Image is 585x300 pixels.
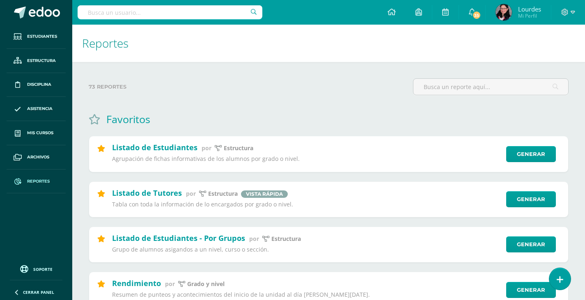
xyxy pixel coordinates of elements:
span: Mis cursos [27,130,53,136]
p: Estructura [208,190,238,197]
img: 5b5dc2834911c0cceae0df2d5a0ff844.png [496,4,512,21]
a: Generar [506,191,556,207]
h1: Favoritos [106,112,150,126]
h2: Listado de Estudiantes - Por Grupos [112,233,245,243]
span: Soporte [33,266,53,272]
span: Cerrar panel [23,289,54,295]
a: Mis cursos [7,121,66,145]
a: Generar [506,236,556,252]
span: Mi Perfil [518,12,541,19]
h2: Listado de Estudiantes [112,142,197,152]
p: grado y nivel [187,280,225,288]
span: Vista rápida [241,190,288,198]
span: Asistencia [27,105,53,112]
span: Estructura [27,57,56,64]
span: por [202,144,211,152]
a: Reportes [7,169,66,194]
a: Archivos [7,145,66,169]
a: Estudiantes [7,25,66,49]
a: Soporte [10,263,62,274]
span: Disciplina [27,81,51,88]
span: 35 [472,11,481,20]
span: por [249,235,259,243]
p: Tabla con toda la información de lo encargados por grado o nivel. [112,201,501,208]
input: Busca un reporte aquí... [413,79,568,95]
p: Resumen de punteos y acontecimientos del inicio de la unidad al día [PERSON_NAME][DATE]. [112,291,501,298]
p: Estructura [271,235,301,243]
label: 73 reportes [89,78,406,95]
span: Archivos [27,154,49,160]
span: Estudiantes [27,33,57,40]
h2: Rendimiento [112,278,161,288]
a: Asistencia [7,97,66,121]
span: por [165,280,175,288]
span: Lourdes [518,5,541,13]
h2: Listado de Tutores [112,188,182,198]
span: por [186,190,196,197]
span: Reportes [27,178,50,185]
a: Generar [506,146,556,162]
p: Grupo de alumnos asigandos a un nivel, curso o sección. [112,246,501,253]
input: Busca un usuario... [78,5,262,19]
a: Generar [506,282,556,298]
a: Disciplina [7,73,66,97]
p: Estructura [224,144,253,152]
span: Reportes [82,35,128,51]
a: Estructura [7,49,66,73]
p: Agrupación de fichas informativas de los alumnos por grado o nivel. [112,155,501,163]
